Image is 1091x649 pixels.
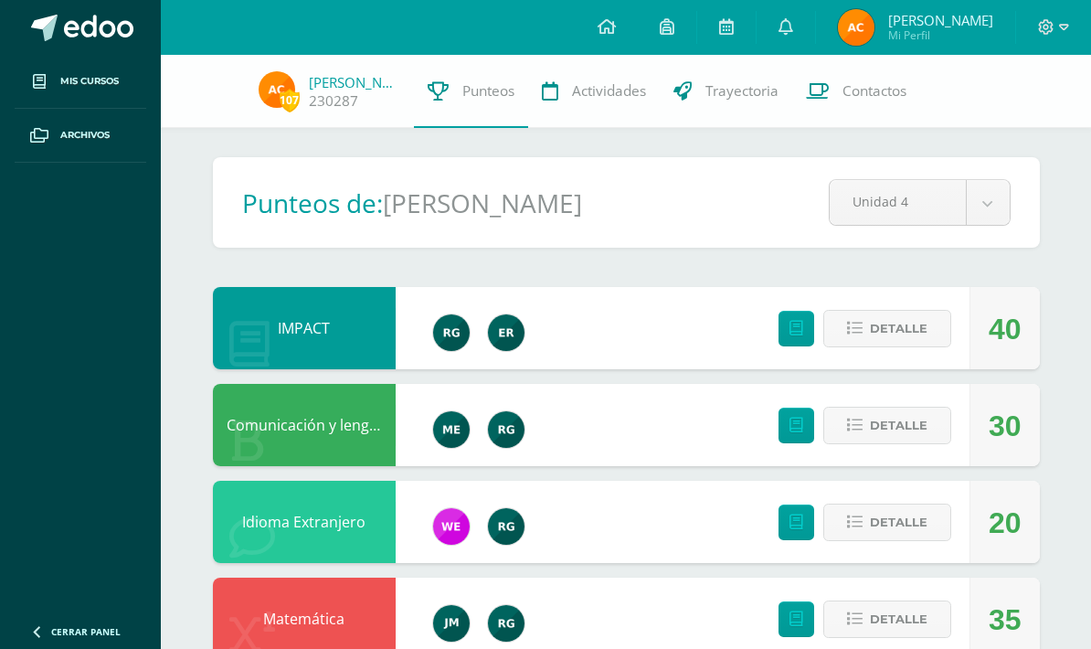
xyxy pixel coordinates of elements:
img: 24ef3269677dd7dd963c57b86ff4a022.png [488,508,524,545]
span: Actividades [572,81,646,101]
img: 6bd1f88eaa8f84a993684add4ac8f9ce.png [433,605,470,642]
button: Detalle [823,601,951,638]
h1: Punteos de: [242,186,383,220]
div: 30 [989,385,1022,467]
img: 85d55787d8ca7c7ba4da5f9be61f6ecb.png [259,71,295,108]
span: Archivos [60,128,110,143]
img: 85d55787d8ca7c7ba4da5f9be61f6ecb.png [838,9,874,46]
img: 24ef3269677dd7dd963c57b86ff4a022.png [488,411,524,448]
img: e5319dee200a4f57f0a5ff00aaca67bb.png [433,411,470,448]
button: Detalle [823,407,951,444]
img: 8c5e9009d7ac1927ca83db190ae0c641.png [433,508,470,545]
a: Actividades [528,55,660,128]
a: Punteos [414,55,528,128]
span: Cerrar panel [51,625,121,638]
a: 230287 [309,91,358,111]
div: IMPACT [213,287,396,369]
span: Detalle [870,602,927,636]
img: 24ef3269677dd7dd963c57b86ff4a022.png [488,605,524,642]
a: Trayectoria [660,55,792,128]
h1: [PERSON_NAME] [383,186,582,220]
span: 107 [280,89,300,112]
div: 20 [989,482,1022,564]
a: Archivos [15,109,146,163]
span: Mi Perfil [888,27,993,43]
span: Contactos [842,81,906,101]
a: Unidad 4 [830,180,1009,225]
span: Mis cursos [60,74,119,89]
a: Mis cursos [15,55,146,109]
div: Idioma Extranjero [213,481,396,563]
button: Detalle [823,310,951,347]
a: [PERSON_NAME] [309,73,400,91]
span: Punteos [462,81,514,101]
span: Unidad 4 [853,180,942,223]
img: 43406b00e4edbe00e0fe2658b7eb63de.png [488,314,524,351]
div: 40 [989,288,1022,370]
span: Detalle [870,505,927,539]
span: Detalle [870,312,927,346]
span: Detalle [870,409,927,442]
a: Contactos [792,55,920,128]
span: Trayectoria [705,81,779,101]
div: Comunicación y lenguaje [213,384,396,466]
img: 24ef3269677dd7dd963c57b86ff4a022.png [433,314,470,351]
span: [PERSON_NAME] [888,11,993,29]
button: Detalle [823,504,951,541]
